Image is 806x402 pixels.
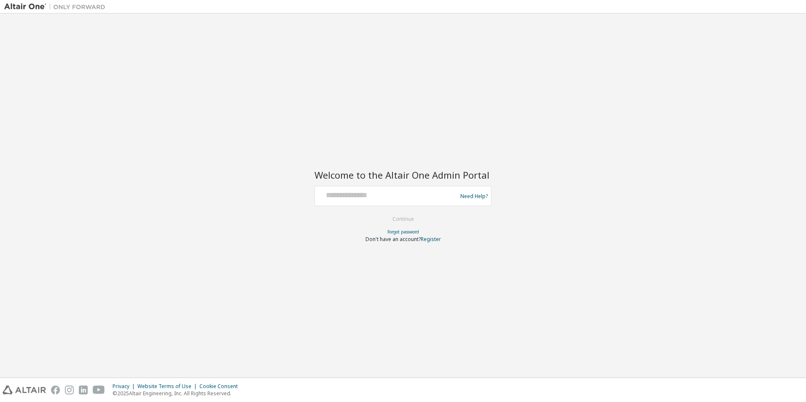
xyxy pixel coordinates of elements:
img: Altair One [4,3,110,11]
p: © 2025 Altair Engineering, Inc. All Rights Reserved. [113,390,243,397]
a: Register [421,236,441,243]
a: Forgot password [387,229,419,235]
span: Don't have an account? [365,236,421,243]
img: youtube.svg [93,386,105,394]
img: altair_logo.svg [3,386,46,394]
div: Website Terms of Use [137,383,199,390]
div: Privacy [113,383,137,390]
h2: Welcome to the Altair One Admin Portal [314,169,492,181]
div: Cookie Consent [199,383,243,390]
img: instagram.svg [65,386,74,394]
img: facebook.svg [51,386,60,394]
img: linkedin.svg [79,386,88,394]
